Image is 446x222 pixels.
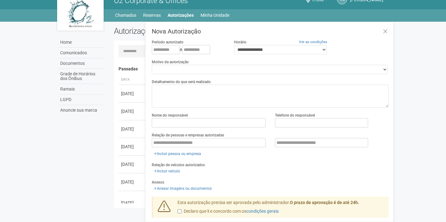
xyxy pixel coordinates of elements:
a: Incluir pessoa ou empresa [152,150,203,157]
a: Anuncie sua marca [59,105,105,115]
label: Anexos [152,180,164,185]
h3: Nova Autorização [152,28,389,34]
label: Detalhamento do que será realizado [152,79,211,85]
div: [DATE] [121,200,144,206]
a: Reservas [143,11,161,20]
label: Relação de veículos autorizados [152,162,205,168]
a: Home [59,37,105,48]
strong: O prazo de aprovação é de até 24h. [290,200,359,205]
label: Horário [234,39,246,45]
a: Documentos [59,58,105,69]
th: Data [119,75,146,85]
div: a [152,45,224,54]
label: Relação de pessoas e empresas autorizadas [152,132,224,138]
a: Ramais [59,84,105,95]
a: Chamados [115,11,136,20]
a: Autorizações [168,11,194,20]
div: [DATE] [121,161,144,167]
div: [DATE] [121,144,144,150]
div: [DATE] [121,91,144,97]
a: Minha Unidade [200,11,229,20]
label: Nome do responsável [152,113,188,118]
a: Comunicados [59,48,105,58]
label: Motivo da autorização [152,59,189,65]
label: Declaro que li e concordo com os [178,208,279,215]
label: Telefone do responsável [275,113,315,118]
div: [DATE] [121,126,144,132]
a: LGPD [59,95,105,105]
div: [DATE] [121,179,144,185]
div: Esta autorização precisa ser aprovada pelo administrador. [173,200,389,218]
a: condições gerais [246,209,279,214]
a: Incluir veículo [152,168,182,175]
h4: Passadas [119,67,385,71]
div: [DATE] [121,108,144,114]
a: Anexar imagens ou documentos [152,185,214,192]
label: Período autorizado [152,39,183,45]
a: Ver as condições [299,40,327,44]
h2: Autorizações [114,26,247,36]
input: Declaro que li e concordo com oscondições gerais [178,209,182,213]
a: Grade de Horários dos Ônibus [59,69,105,84]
